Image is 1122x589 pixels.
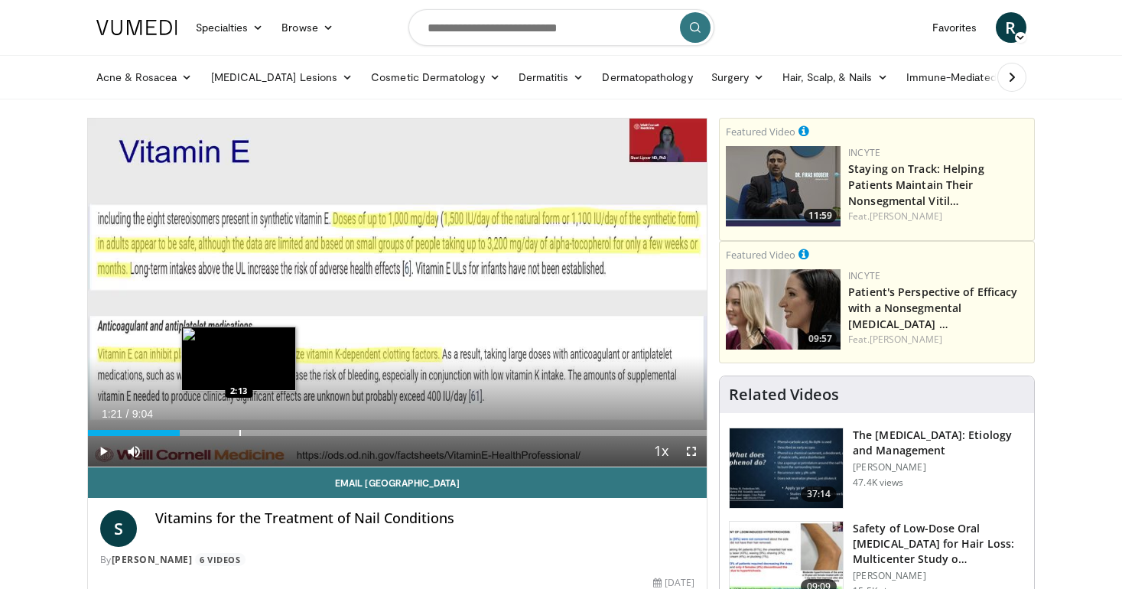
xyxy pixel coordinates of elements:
a: Incyte [848,269,880,282]
a: Incyte [848,146,880,159]
a: Favorites [923,12,987,43]
a: Email [GEOGRAPHIC_DATA] [88,467,707,498]
button: Mute [119,436,149,467]
a: 37:14 The [MEDICAL_DATA]: Etiology and Management [PERSON_NAME] 47.4K views [729,428,1025,509]
a: [PERSON_NAME] [870,210,942,223]
h4: Related Videos [729,386,839,404]
small: Featured Video [726,125,795,138]
a: [PERSON_NAME] [112,553,193,566]
p: [PERSON_NAME] [853,461,1025,473]
a: Cosmetic Dermatology [362,62,509,93]
a: Immune-Mediated [897,62,1021,93]
input: Search topics, interventions [408,9,714,46]
a: Staying on Track: Helping Patients Maintain Their Nonsegmental Vitil… [848,161,984,208]
div: Feat. [848,210,1028,223]
a: Surgery [702,62,774,93]
video-js: Video Player [88,119,707,467]
a: 09:57 [726,269,841,350]
a: Specialties [187,12,273,43]
a: Dermatitis [509,62,594,93]
p: 47.4K views [853,477,903,489]
button: Fullscreen [676,436,707,467]
img: VuMedi Logo [96,20,177,35]
span: / [126,408,129,420]
a: [PERSON_NAME] [870,333,942,346]
img: c5af237d-e68a-4dd3-8521-77b3daf9ece4.150x105_q85_crop-smart_upscale.jpg [730,428,843,508]
a: Dermatopathology [593,62,701,93]
button: Play [88,436,119,467]
a: R [996,12,1026,43]
a: S [100,510,137,547]
span: 1:21 [102,408,122,420]
img: 2c48d197-61e9-423b-8908-6c4d7e1deb64.png.150x105_q85_crop-smart_upscale.jpg [726,269,841,350]
img: image.jpeg [181,327,296,391]
span: 9:04 [132,408,153,420]
div: Progress Bar [88,430,707,436]
p: [PERSON_NAME] [853,570,1025,582]
h3: Safety of Low-Dose Oral [MEDICAL_DATA] for Hair Loss: Multicenter Study o… [853,521,1025,567]
a: Browse [272,12,343,43]
div: By [100,553,695,567]
span: 09:57 [804,332,837,346]
div: Feat. [848,333,1028,347]
a: Patient's Perspective of Efficacy with a Nonsegmental [MEDICAL_DATA] … [848,285,1017,331]
h3: The [MEDICAL_DATA]: Etiology and Management [853,428,1025,458]
a: Hair, Scalp, & Nails [773,62,896,93]
a: 6 Videos [195,553,246,566]
small: Featured Video [726,248,795,262]
a: 11:59 [726,146,841,226]
h4: Vitamins for the Treatment of Nail Conditions [155,510,695,527]
img: fe0751a3-754b-4fa7-bfe3-852521745b57.png.150x105_q85_crop-smart_upscale.jpg [726,146,841,226]
button: Playback Rate [646,436,676,467]
span: 37:14 [801,486,837,502]
a: Acne & Rosacea [87,62,202,93]
a: [MEDICAL_DATA] Lesions [202,62,363,93]
span: 11:59 [804,209,837,223]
